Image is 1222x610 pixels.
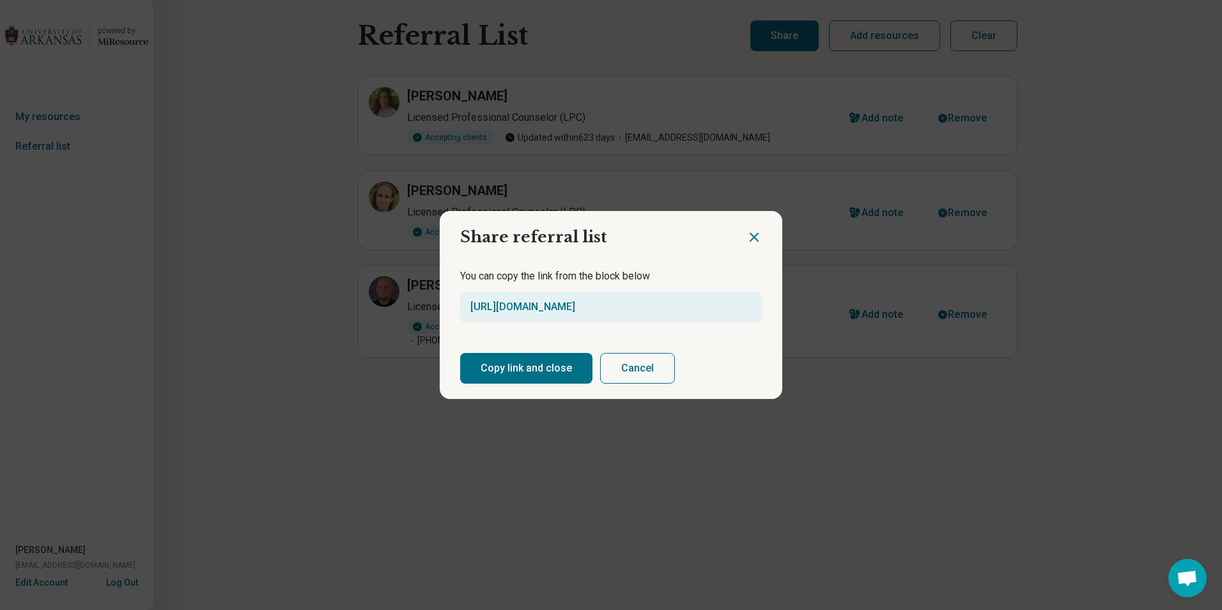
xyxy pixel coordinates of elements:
[460,353,592,384] button: Copy link and close
[460,269,762,284] p: You can copy the link from the block below
[470,301,575,313] a: [URL][DOMAIN_NAME]
[440,211,746,253] h2: Share referral list
[746,230,762,245] button: Close dialog
[600,353,675,384] button: Cancel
